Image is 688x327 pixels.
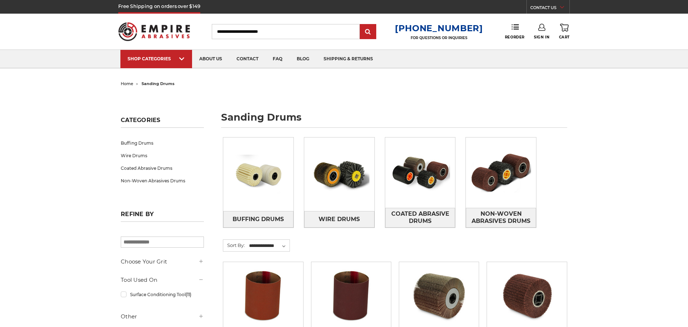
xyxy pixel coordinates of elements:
[223,240,245,251] label: Sort By:
[304,211,374,227] a: Wire Drums
[386,208,455,227] span: Coated Abrasive Drums
[385,208,455,228] a: Coated Abrasive Drums
[466,148,536,197] img: Non-Woven Abrasives Drums
[559,24,570,39] a: Cart
[121,257,204,266] h5: Choose Your Grit
[192,50,229,68] a: about us
[121,137,204,149] a: Buffing Drums
[118,18,190,46] img: Empire Abrasives
[322,267,380,324] img: 3.5x4 inch sanding band for expanding rubber drum
[234,267,292,324] img: 3.5x4 inch ceramic sanding band for expanding rubber drum
[466,208,536,228] a: Non-Woven Abrasives Drums
[142,81,175,86] span: sanding drums
[186,292,191,297] span: (11)
[121,117,204,128] h5: Categories
[530,4,569,14] a: CONTACT US
[121,81,133,86] a: home
[121,162,204,174] a: Coated Abrasive Drums
[121,312,204,321] h5: Other
[266,50,290,68] a: faq
[248,240,290,251] select: Sort By:
[395,23,483,33] a: [PHONE_NUMBER]
[559,35,570,39] span: Cart
[505,35,525,39] span: Reorder
[505,24,525,39] a: Reorder
[410,267,468,324] img: 4.5 inch x 4 inch flap wheel sanding drum
[395,36,483,40] p: FOR QUESTIONS OR INQUIRIES
[221,112,567,128] h1: sanding drums
[319,213,360,225] span: Wire Drums
[290,50,316,68] a: blog
[121,211,204,222] h5: Refine by
[121,149,204,162] a: Wire Drums
[121,276,204,284] h5: Tool Used On
[304,139,374,210] img: Wire Drums
[498,267,556,324] img: 4.5 Inch Surface Conditioning Finishing Drum
[316,50,380,68] a: shipping & returns
[233,213,284,225] span: Buffing Drums
[128,56,185,61] div: SHOP CATEGORIES
[534,35,549,39] span: Sign In
[361,25,375,39] input: Submit
[223,211,293,227] a: Buffing Drums
[121,288,204,301] a: Surface Conditioning Tool(11)
[385,148,455,197] img: Coated Abrasive Drums
[229,50,266,68] a: contact
[121,174,204,187] a: Non-Woven Abrasives Drums
[223,150,293,199] img: Buffing Drums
